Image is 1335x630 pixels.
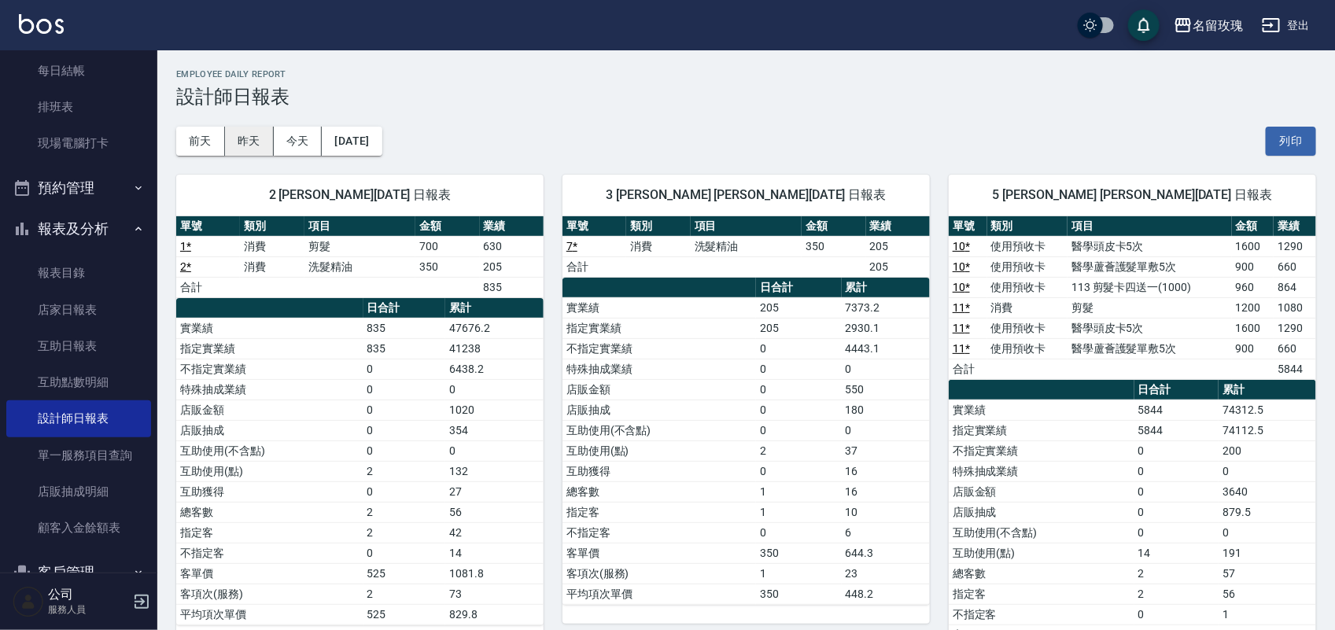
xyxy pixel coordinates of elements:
td: 57 [1219,563,1316,584]
td: 191 [1219,543,1316,563]
button: 報表及分析 [6,208,151,249]
td: 2 [1134,584,1219,604]
td: 660 [1274,338,1316,359]
a: 報表目錄 [6,255,151,291]
a: 單一服務項目查詢 [6,437,151,473]
a: 現場電腦打卡 [6,125,151,161]
td: 205 [756,297,842,318]
td: 5844 [1134,400,1219,420]
td: 354 [445,420,544,440]
td: 350 [756,584,842,604]
td: 56 [445,502,544,522]
td: 10 [842,502,930,522]
td: 0 [363,440,446,461]
a: 排班表 [6,89,151,125]
td: 960 [1232,277,1274,297]
td: 不指定客 [176,543,363,563]
td: 41238 [445,338,544,359]
th: 累計 [445,298,544,319]
td: 2 [363,522,446,543]
td: 0 [363,379,446,400]
td: 互助使用(不含點) [562,420,756,440]
a: 店販抽成明細 [6,473,151,510]
td: 2930.1 [842,318,930,338]
td: 合計 [562,256,626,277]
td: 205 [866,256,930,277]
td: 總客數 [176,502,363,522]
td: 74112.5 [1219,420,1316,440]
td: 特殊抽成業績 [562,359,756,379]
td: 14 [445,543,544,563]
td: 互助使用(點) [562,440,756,461]
td: 總客數 [562,481,756,502]
td: 不指定實業績 [562,338,756,359]
td: 0 [1134,604,1219,624]
td: 5844 [1134,420,1219,440]
td: 使用預收卡 [987,338,1068,359]
td: 0 [756,359,842,379]
td: 47676.2 [445,318,544,338]
td: 醫學頭皮卡5次 [1068,236,1231,256]
td: 37 [842,440,930,461]
td: 合計 [176,277,240,297]
td: 消費 [240,236,304,256]
td: 2 [363,461,446,481]
td: 2 [1134,563,1219,584]
td: 1 [756,481,842,502]
td: 525 [363,604,446,624]
span: 5 [PERSON_NAME] [PERSON_NAME][DATE] 日報表 [968,187,1297,203]
button: [DATE] [322,127,382,156]
td: 448.2 [842,584,930,604]
td: 客單價 [176,563,363,584]
td: 0 [756,400,842,420]
td: 74312.5 [1219,400,1316,420]
button: 今天 [274,127,323,156]
td: 不指定客 [949,604,1134,624]
td: 實業績 [562,297,756,318]
td: 350 [802,236,865,256]
td: 平均項次單價 [176,604,363,624]
td: 1600 [1232,236,1274,256]
td: 指定實業績 [562,318,756,338]
td: 660 [1274,256,1316,277]
td: 0 [1134,522,1219,543]
td: 0 [1134,461,1219,481]
button: save [1128,9,1160,41]
th: 單號 [949,216,987,237]
div: 名留玫瑰 [1193,16,1243,35]
td: 互助使用(不含點) [176,440,363,461]
td: 店販金額 [562,379,756,400]
td: 特殊抽成業績 [949,461,1134,481]
td: 互助使用(不含點) [949,522,1134,543]
span: 2 [PERSON_NAME][DATE] 日報表 [195,187,525,203]
th: 金額 [415,216,479,237]
td: 700 [415,236,479,256]
td: 1 [756,563,842,584]
td: 900 [1232,338,1274,359]
td: 0 [1219,461,1316,481]
td: 合計 [949,359,987,379]
th: 類別 [240,216,304,237]
td: 525 [363,563,446,584]
td: 醫學頭皮卡5次 [1068,318,1231,338]
td: 1 [1219,604,1316,624]
td: 消費 [626,236,690,256]
td: 1 [756,502,842,522]
td: 洗髮精油 [691,236,802,256]
td: 使用預收卡 [987,277,1068,297]
td: 0 [842,359,930,379]
td: 3640 [1219,481,1316,502]
td: 835 [363,338,446,359]
td: 剪髮 [304,236,415,256]
td: 指定客 [562,502,756,522]
td: 互助使用(點) [176,461,363,481]
th: 業績 [1274,216,1316,237]
button: 登出 [1256,11,1316,40]
td: 0 [1134,502,1219,522]
th: 累計 [1219,380,1316,400]
td: 店販金額 [176,400,363,420]
td: 56 [1219,584,1316,604]
td: 洗髮精油 [304,256,415,277]
td: 879.5 [1219,502,1316,522]
td: 不指定實業績 [949,440,1134,461]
